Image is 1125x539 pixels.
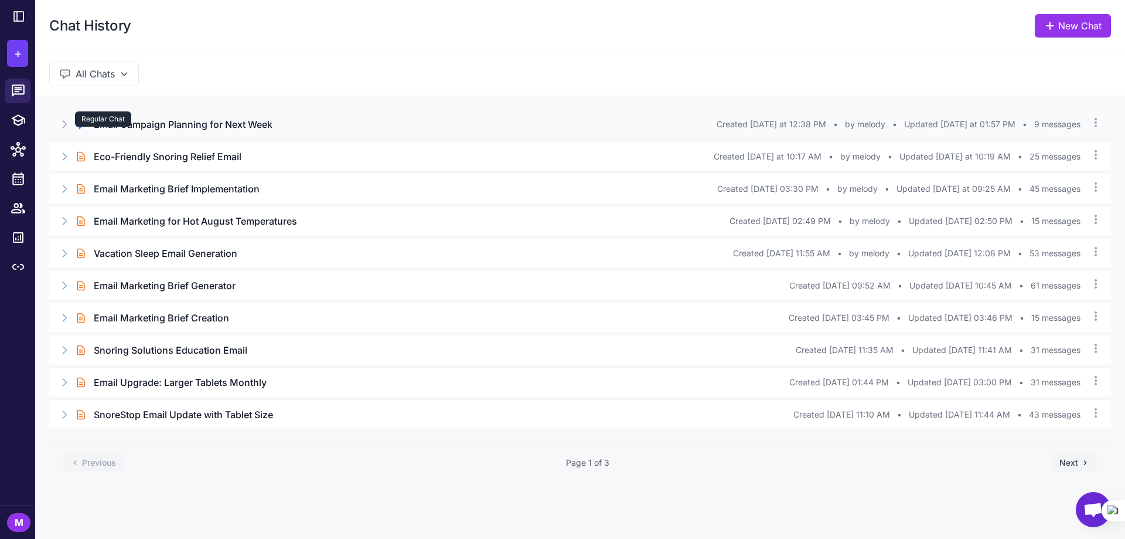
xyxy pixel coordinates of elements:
span: by melody [849,247,889,260]
h3: Snoring Solutions Education Email [94,343,247,357]
span: Created [DATE] 11:35 AM [796,344,894,357]
span: by melody [840,150,881,163]
span: 25 messages [1029,150,1080,163]
span: • [837,247,842,260]
h3: Email Marketing Brief Implementation [94,182,260,196]
span: • [898,279,902,292]
span: • [1018,247,1022,260]
span: Created [DATE] 09:52 AM [789,279,891,292]
h3: Email Marketing Brief Generator [94,279,236,293]
span: • [1019,279,1024,292]
span: • [1019,376,1024,389]
span: by melody [850,215,890,228]
button: All Chats [49,62,139,86]
span: Created [DATE] 03:30 PM [717,182,819,195]
span: • [1018,150,1022,163]
span: Created [DATE] 11:10 AM [793,408,890,421]
span: Created [DATE] 11:55 AM [733,247,830,260]
span: by melody [837,182,878,195]
span: Updated [DATE] 12:08 PM [908,247,1011,260]
span: Created [DATE] at 12:38 PM [717,118,826,131]
span: 31 messages [1031,376,1080,389]
span: • [1018,182,1022,195]
div: M [7,513,30,532]
span: Updated [DATE] 10:45 AM [909,279,1012,292]
span: 31 messages [1031,344,1080,357]
h3: Email Upgrade: Larger Tablets Monthly [94,375,267,389]
h3: Email Marketing for Hot August Temperatures [94,214,297,228]
span: • [1020,215,1024,228]
h1: Chat History [49,16,131,35]
span: • [826,182,830,195]
span: • [897,408,902,421]
span: • [896,376,901,389]
span: by melody [845,118,885,131]
span: • [833,118,838,131]
span: 9 messages [1034,118,1080,131]
span: • [897,215,902,228]
span: Created [DATE] 01:44 PM [789,376,889,389]
span: 43 messages [1029,408,1080,421]
span: • [896,311,901,324]
button: Next [1052,454,1097,472]
span: • [1020,311,1024,324]
span: • [838,215,843,228]
h3: Eco-Friendly Snoring Relief Email [94,150,241,164]
h3: Email Campaign Planning for Next Week [94,117,272,131]
span: Updated [DATE] at 01:57 PM [904,118,1015,131]
span: 15 messages [1031,311,1080,324]
button: + [7,40,28,67]
span: • [892,118,897,131]
span: Created [DATE] at 10:17 AM [714,150,821,163]
span: • [1022,118,1027,131]
span: 15 messages [1031,215,1080,228]
span: • [888,150,892,163]
span: Updated [DATE] 02:50 PM [909,215,1012,228]
span: Created [DATE] 03:45 PM [789,311,889,324]
div: Regular Chat [75,111,131,127]
a: Open chat [1076,492,1111,527]
span: • [1017,408,1022,421]
h3: Email Marketing Brief Creation [94,311,229,325]
span: • [901,344,905,357]
a: New Chat [1035,14,1111,38]
span: • [1019,344,1024,357]
span: Updated [DATE] 03:00 PM [908,376,1012,389]
h3: Vacation Sleep Email Generation [94,246,237,260]
span: • [829,150,833,163]
h3: SnoreStop Email Update with Tablet Size [94,408,273,422]
span: Updated [DATE] 11:44 AM [909,408,1010,421]
span: Updated [DATE] 11:41 AM [912,344,1012,357]
span: • [885,182,889,195]
span: 45 messages [1029,182,1080,195]
span: Page 1 of 3 [566,456,609,469]
button: Previous [63,454,123,472]
span: Created [DATE] 02:49 PM [729,215,831,228]
span: Updated [DATE] at 10:19 AM [899,150,1011,163]
span: 61 messages [1031,279,1080,292]
span: 53 messages [1029,247,1080,260]
span: + [14,45,22,62]
span: Updated [DATE] 03:46 PM [908,311,1012,324]
span: • [896,247,901,260]
span: Updated [DATE] at 09:25 AM [896,182,1011,195]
